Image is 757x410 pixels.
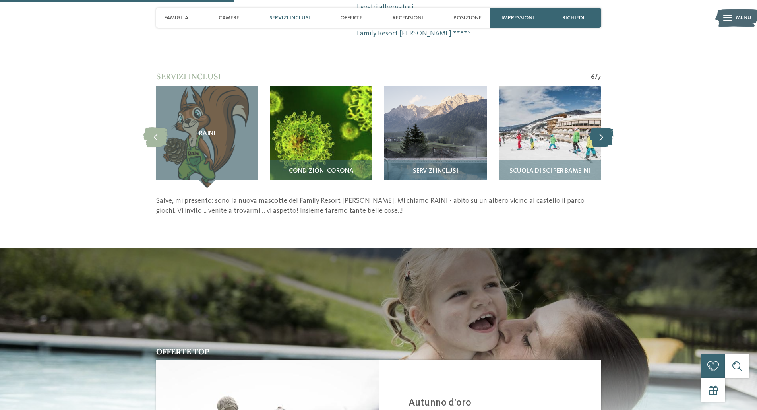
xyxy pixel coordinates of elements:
span: 6 [591,73,595,82]
span: Servizi inclusi [413,168,458,175]
span: Posizione [453,15,482,21]
span: Servizi inclusi [269,15,310,21]
span: Impressioni [501,15,534,21]
img: Il nostro family hotel a Sesto, il vostro rifugio sulle Dolomiti. [499,86,601,188]
span: Servizi inclusi [156,71,221,81]
span: Condizioni Corona [289,168,354,175]
span: Famiglia [164,15,188,21]
span: RAINI [199,130,215,138]
a: Autunno d'oro [409,398,471,408]
img: Il nostro family hotel a Sesto, il vostro rifugio sulle Dolomiti. [270,86,372,188]
p: Salve, mi presento: sono la nuova mascotte del Family Resort [PERSON_NAME]. Mi chiamo RAINI - abi... [156,196,601,216]
span: Scuola di sci per bambini [509,168,590,175]
span: Recensioni [393,15,423,21]
img: Il nostro family hotel a Sesto, il vostro rifugio sulle Dolomiti. [384,86,486,188]
span: Family Resort [PERSON_NAME] ****ˢ [357,29,601,39]
span: Offerte [340,15,362,21]
span: richiedi [562,15,585,21]
span: Camere [219,15,239,21]
span: Offerte top [156,346,209,356]
span: 7 [598,73,601,82]
span: / [595,73,598,82]
span: I vostri albergatori [357,2,601,12]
